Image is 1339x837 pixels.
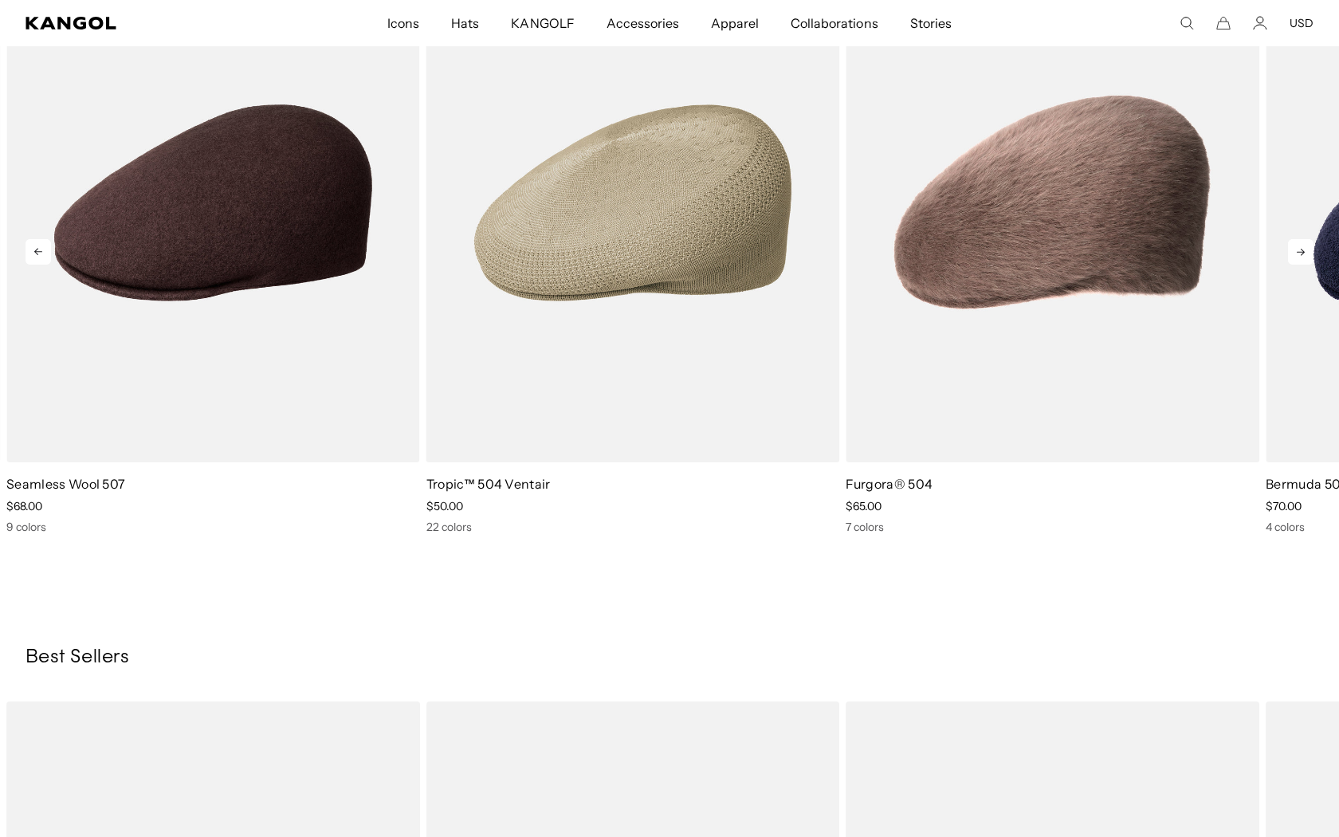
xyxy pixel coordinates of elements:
div: 7 colors [846,520,1259,534]
span: $65.00 [846,499,882,513]
span: $68.00 [6,499,42,513]
summary: Search here [1180,16,1194,30]
div: 22 colors [426,520,840,534]
button: Cart [1216,16,1231,30]
h3: Best Sellers [26,646,1313,670]
span: $50.00 [426,499,463,513]
a: Account [1253,16,1267,30]
button: USD [1290,16,1313,30]
span: $70.00 [1266,499,1302,513]
a: Tropic™ 504 Ventair [426,476,551,492]
a: Kangol [26,17,256,29]
div: 9 colors [6,520,420,534]
a: Furgora® 504 [846,476,933,492]
a: Seamless Wool 507 [6,476,125,492]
